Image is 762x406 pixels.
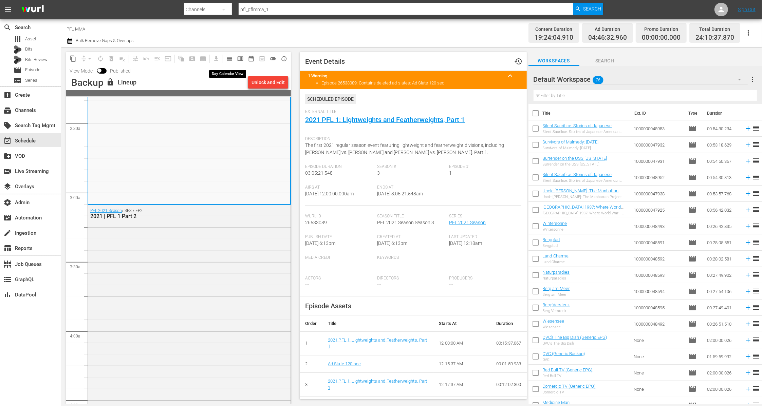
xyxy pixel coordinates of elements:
[752,320,760,328] span: reorder
[305,255,374,260] span: Media Credit
[543,390,596,394] div: Comercio TV
[3,23,12,32] span: Search
[510,53,527,70] button: history
[433,355,491,373] td: 12:15:37 AM
[704,267,742,283] td: 00:27:49.902
[543,335,607,340] a: QVC's The Big Dish (Generic EPG)
[543,162,607,167] div: Surrender on the USS [US_STATE]
[278,53,289,64] span: View History
[579,57,630,65] span: Search
[449,164,518,170] span: Episode #
[543,130,629,134] div: Silent Sacrifice: Stories of Japanese American Incarceration - Part 2
[704,153,742,169] td: 00:54:50.367
[117,53,128,64] span: Clear Lineup
[744,271,752,279] svg: Add to Schedule
[744,369,752,376] svg: Add to Schedule
[118,79,136,86] div: Lineup
[543,205,624,215] a: [GEOGRAPHIC_DATA] 1937: Where World War II Began
[543,351,585,356] a: QVC (Generic Backup)
[449,276,518,281] span: Producers
[3,182,12,191] span: Overlays
[14,76,22,84] span: Series
[744,157,752,165] svg: Add to Schedule
[280,55,287,62] span: history_outlined
[543,156,607,161] a: Surrender on the USS [US_STATE]
[752,385,760,393] span: reorder
[543,123,615,133] a: Silent Sacrifice: Stories of Japanese American Incarceration - Part 2
[744,223,752,230] svg: Add to Schedule
[631,169,685,186] td: 1000000048952
[308,73,502,78] title: 1 Warning
[449,170,452,176] span: 1
[270,55,276,62] span: toggle_off
[3,244,12,252] span: Reports
[535,34,573,42] span: 19:24:04.910
[491,331,527,355] td: 00:15:37.067
[377,240,407,246] span: [DATE] 6:13pm
[543,341,607,346] div: QVC's The Big Dish
[704,299,742,316] td: 00:27:49.401
[14,56,22,64] div: Bits Review
[107,68,134,74] span: Published
[3,291,12,299] span: DataPool
[106,53,117,64] span: Select an event to delete
[752,222,760,230] span: reorder
[543,227,567,232] div: Wintersonne
[3,275,12,284] span: GraphQL
[752,352,760,360] span: reorder
[377,276,446,281] span: Directors
[630,104,684,123] th: Ext. ID
[3,106,12,114] span: Channels
[3,198,12,207] span: Admin
[305,142,504,155] span: The first 2021 regular season event featuring lightweight and featherweight divisions, including ...
[543,318,564,324] a: Wiesensee
[322,315,433,332] th: Title
[688,190,696,198] span: Episode
[75,38,134,43] span: Bulk Remove Gaps & Overlaps
[631,299,685,316] td: 1000000048595
[449,214,518,219] span: Series
[749,71,757,88] button: more_vert
[631,267,685,283] td: 1000000048593
[506,72,515,80] span: keyboard_arrow_up
[631,348,685,365] td: None
[752,303,760,311] span: reorder
[684,104,703,123] th: Type
[433,315,491,332] th: Starts At
[305,57,345,65] span: Event Details
[631,234,685,251] td: 1000000048591
[752,173,760,181] span: reorder
[631,202,685,218] td: 1000000047925
[695,34,734,42] span: 24:10:37.870
[631,186,685,202] td: 1000000047938
[738,7,756,12] a: Sign Out
[752,368,760,376] span: reorder
[688,222,696,230] span: Episode
[528,57,579,65] span: Workspaces
[744,304,752,311] svg: Add to Schedule
[257,53,267,64] span: View Backup
[688,238,696,247] span: Episode
[449,240,482,246] span: [DATE] 12:18am
[449,282,453,287] span: ---
[267,53,278,64] span: 24 hours Lineup View is OFF
[248,55,255,62] span: date_range_outlined
[704,381,742,397] td: 02:00:00.026
[752,157,760,165] span: reorder
[543,286,570,291] a: Berg am Meer
[543,178,629,183] div: Silent Sacrifice: Stories of Japanese American Incarceration - Part 1
[688,157,696,165] span: Episode
[752,189,760,197] span: reorder
[321,80,444,85] a: Episode 26533089: Contains deleted ad-slates: Ad Slate 120 sec
[377,214,446,219] span: Season Title
[3,137,12,145] span: Schedule
[631,332,685,348] td: None
[704,120,742,137] td: 00:54:30.234
[543,253,569,258] a: Land-Charme
[588,24,627,34] div: Ad Duration
[90,208,122,213] a: PFL 2021 Season
[305,185,374,190] span: Airs At
[704,332,742,348] td: 02:00:00.026
[3,91,12,99] span: Create
[3,260,12,268] span: Job Queues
